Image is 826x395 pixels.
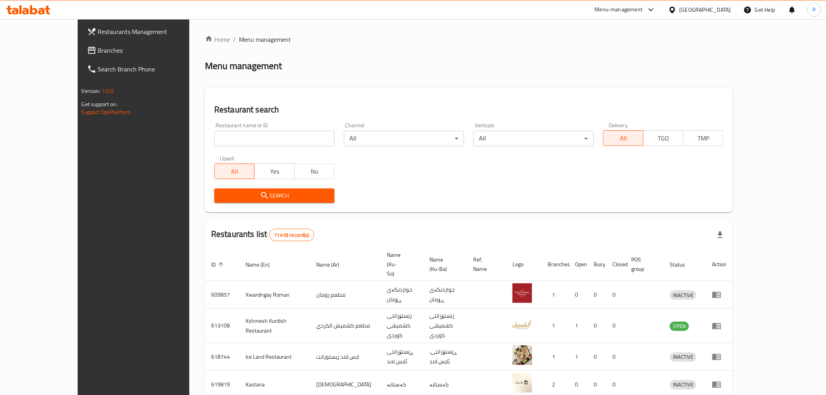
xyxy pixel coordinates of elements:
[631,255,654,274] span: POS group
[606,309,625,343] td: 0
[316,260,349,269] span: Name (Ar)
[214,131,335,146] input: Search for restaurant name or ID..
[569,343,587,371] td: 1
[670,352,696,361] span: INACTIVE
[813,5,816,14] span: P
[205,309,239,343] td: 613108
[541,309,569,343] td: 1
[214,189,335,203] button: Search
[214,164,255,179] button: All
[683,130,723,146] button: TMP
[82,107,131,117] a: Support.OpsPlatform
[269,229,314,241] div: Total records count
[239,35,291,44] span: Menu management
[587,309,606,343] td: 0
[712,290,726,299] div: Menu
[541,281,569,309] td: 1
[98,64,209,74] span: Search Branch Phone
[102,86,114,96] span: 1.0.0
[647,133,680,144] span: TGO
[211,228,314,241] h2: Restaurants list
[670,380,696,390] div: INACTIVE
[294,164,335,179] button: No
[423,281,467,309] td: خواردنگەی ڕۆمان
[712,321,726,331] div: Menu
[606,281,625,309] td: 0
[473,255,497,274] span: Ref. Name
[687,133,720,144] span: TMP
[98,27,209,36] span: Restaurants Management
[381,281,423,309] td: خواردنگەی ڕۆمان
[218,166,251,177] span: All
[254,164,294,179] button: Yes
[81,60,215,78] a: Search Branch Phone
[506,248,541,281] th: Logo
[603,130,643,146] button: All
[712,380,726,389] div: Menu
[569,309,587,343] td: 1
[643,130,684,146] button: TGO
[246,260,280,269] span: Name (En)
[239,343,310,371] td: Ice Land Restaurant
[220,156,234,161] label: Upsell
[205,35,230,44] a: Home
[387,250,414,278] span: Name (Ku-So)
[205,35,733,44] nav: breadcrumb
[680,5,731,14] div: [GEOGRAPHIC_DATA]
[706,248,733,281] th: Action
[233,35,236,44] li: /
[587,248,606,281] th: Busy
[298,166,331,177] span: No
[513,283,532,303] img: Xwardngay Roman
[381,343,423,371] td: ڕێستۆرانتی ئایس لاند
[381,309,423,343] td: رێستۆرانتی کشمیشى كوردى
[606,248,625,281] th: Closed
[670,291,696,300] span: INACTIVE
[205,281,239,309] td: 609857
[423,343,467,371] td: .ڕێستۆرانتی ئایس لاند
[239,309,310,343] td: Kshmesh Kurdish Restaurant
[221,191,328,201] span: Search
[211,260,226,269] span: ID
[98,46,209,55] span: Branches
[513,315,532,334] img: Kshmesh Kurdish Restaurant
[82,99,117,109] span: Get support on:
[587,281,606,309] td: 0
[711,226,730,244] div: Export file
[344,131,464,146] div: All
[595,5,643,14] div: Menu-management
[541,248,569,281] th: Branches
[587,343,606,371] td: 0
[606,343,625,371] td: 0
[239,281,310,309] td: Xwardngay Roman
[205,60,282,72] h2: Menu management
[205,343,239,371] td: 618744
[310,309,381,343] td: مطعم كشميش الكردي
[310,281,381,309] td: مطعم رومان
[81,22,215,41] a: Restaurants Management
[670,380,696,389] span: INACTIVE
[609,123,628,128] label: Delivery
[569,281,587,309] td: 0
[310,343,381,371] td: ايس لاند ريستورانت
[82,86,101,96] span: Version:
[607,133,640,144] span: All
[513,373,532,393] img: Kastana
[429,255,458,274] span: Name (Ku-Ba)
[670,290,696,300] div: INACTIVE
[513,345,532,365] img: Ice Land Restaurant
[712,352,726,361] div: Menu
[670,260,695,269] span: Status
[81,41,215,60] a: Branches
[541,343,569,371] td: 1
[423,309,467,343] td: رێستۆرانتی کشمیشى كوردى
[474,131,594,146] div: All
[670,322,689,331] span: OPEN
[569,248,587,281] th: Open
[270,231,314,239] span: 11418 record(s)
[214,104,723,116] h2: Restaurant search
[258,166,291,177] span: Yes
